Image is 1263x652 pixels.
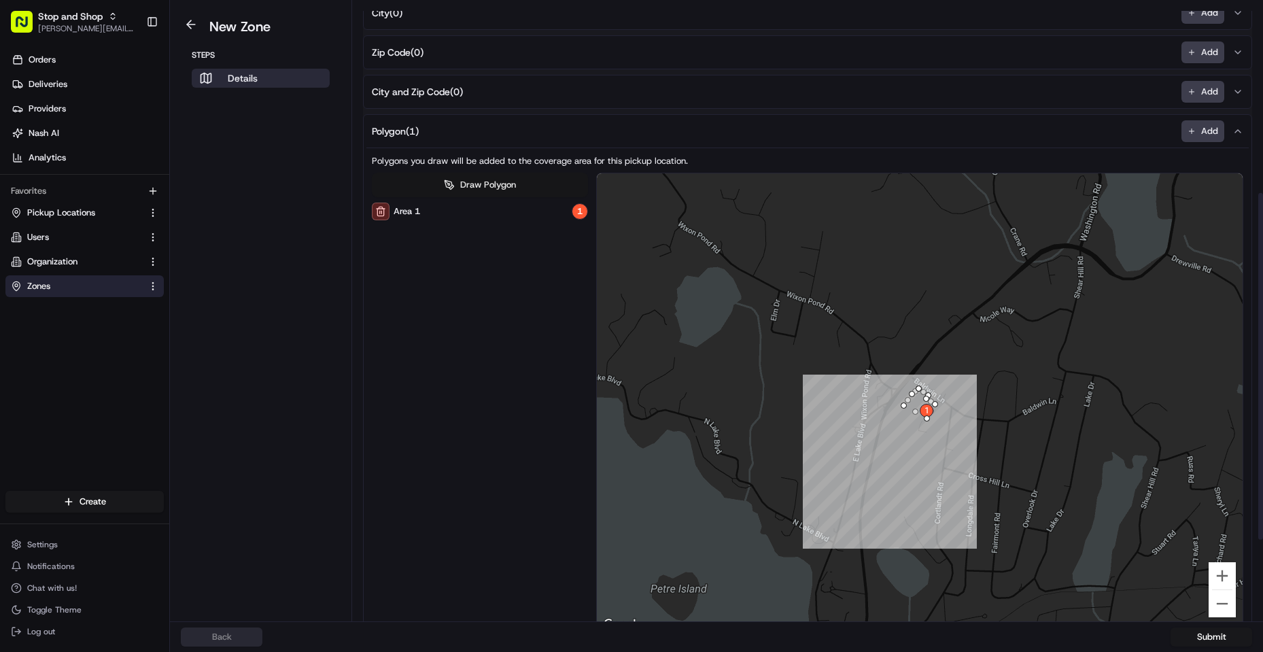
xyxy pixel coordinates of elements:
[80,496,106,508] span: Create
[192,69,330,88] button: Details
[46,130,223,143] div: Start new chat
[135,230,165,241] span: Pylon
[1209,562,1236,589] button: Zoom in
[5,622,164,641] button: Log out
[27,207,95,219] span: Pickup Locations
[920,403,933,417] div: 1
[372,46,423,59] span: Zip Code ( 0 )
[5,49,169,71] a: Orders
[27,583,77,594] span: Chat with us!
[5,180,164,202] div: Favorites
[372,173,588,197] button: Draw Polygon
[11,231,142,243] a: Users
[14,130,38,154] img: 1736555255976-a54dd68f-1ca7-489b-9aae-adbdc363a1c4
[46,143,172,154] div: We're available if you need us!
[29,78,67,90] span: Deliveries
[572,203,588,220] div: 1
[38,10,103,23] button: Stop and Shop
[5,557,164,576] button: Notifications
[29,103,66,115] span: Providers
[366,148,1249,651] div: Polygon(1)Add
[5,122,169,144] a: Nash AI
[600,616,645,634] a: Open this area in Google Maps (opens a new window)
[27,561,75,572] span: Notifications
[5,73,169,95] a: Deliveries
[109,192,224,216] a: 💻API Documentation
[5,226,164,248] button: Users
[5,98,169,120] a: Providers
[1181,120,1224,142] button: Add
[5,600,164,619] button: Toggle Theme
[8,192,109,216] a: 📗Knowledge Base
[27,256,77,268] span: Organization
[1171,628,1252,647] button: Submit
[5,5,141,38] button: Stop and Shop[PERSON_NAME][EMAIL_ADDRESS][DOMAIN_NAME]
[11,207,142,219] a: Pickup Locations
[366,75,1249,108] button: City and Zip Code(0)Add
[14,54,247,76] p: Welcome 👋
[27,231,49,243] span: Users
[366,115,1249,148] button: Polygon(1)Add
[29,152,66,164] span: Analytics
[29,127,59,139] span: Nash AI
[5,579,164,598] button: Chat with us!
[1181,81,1224,103] button: Add
[5,147,169,169] a: Analytics
[14,14,41,41] img: Nash
[600,616,645,634] img: Google
[96,230,165,241] a: Powered byPylon
[27,604,82,615] span: Toggle Theme
[372,85,463,99] span: City and Zip Code ( 0 )
[14,199,24,209] div: 📗
[209,17,271,36] h1: New Zone
[366,36,1249,69] button: Zip Code(0)Add
[5,275,164,297] button: Zones
[29,54,56,66] span: Orders
[372,124,419,138] span: Polygon ( 1 )
[231,134,247,150] button: Start new chat
[27,539,58,550] span: Settings
[27,280,50,292] span: Zones
[11,280,142,292] a: Zones
[5,491,164,513] button: Create
[1181,41,1224,63] button: Add
[228,71,258,85] p: Details
[5,202,164,224] button: Pickup Locations
[1181,2,1224,24] button: Add
[5,251,164,273] button: Organization
[372,155,688,167] span: Polygons you draw will be added to the coverage area for this pickup location.
[5,535,164,554] button: Settings
[1209,590,1236,617] button: Zoom out
[372,203,420,220] div: Area 1
[115,199,126,209] div: 💻
[27,197,104,211] span: Knowledge Base
[27,626,55,637] span: Log out
[372,6,402,20] span: City ( 0 )
[192,50,330,61] p: Steps
[38,23,135,34] button: [PERSON_NAME][EMAIL_ADDRESS][DOMAIN_NAME]
[35,88,224,102] input: Clear
[128,197,218,211] span: API Documentation
[11,256,142,268] a: Organization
